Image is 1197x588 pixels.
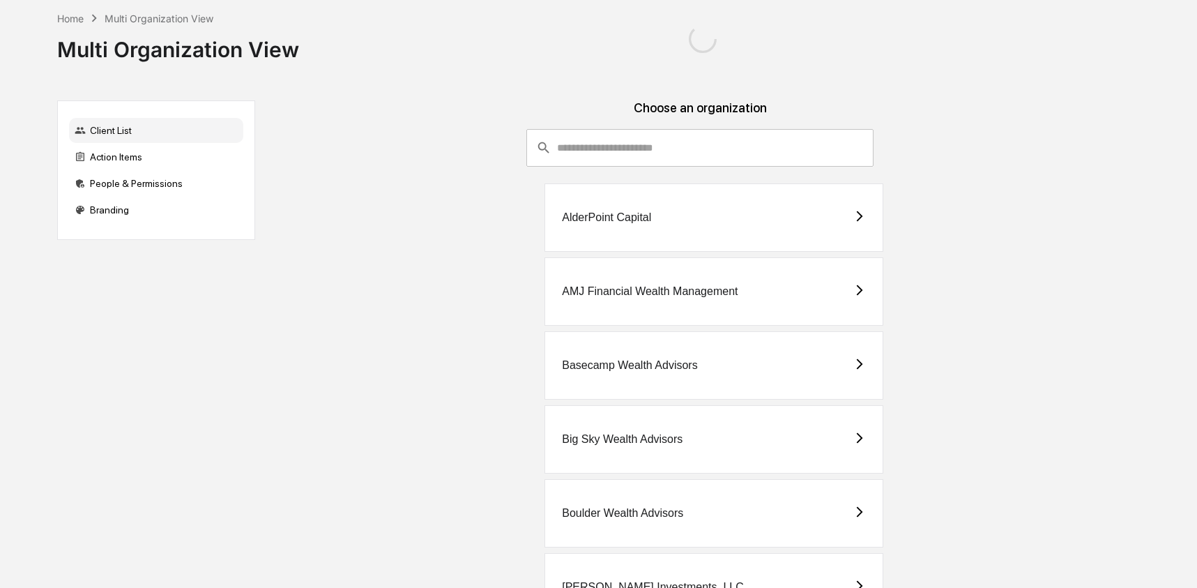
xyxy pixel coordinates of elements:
[266,100,1134,129] div: Choose an organization
[57,26,299,62] div: Multi Organization View
[69,171,243,196] div: People & Permissions
[69,118,243,143] div: Client List
[57,13,84,24] div: Home
[562,359,697,372] div: Basecamp Wealth Advisors
[562,285,738,298] div: AMJ Financial Wealth Management
[69,144,243,169] div: Action Items
[526,129,874,167] div: consultant-dashboard__filter-organizations-search-bar
[562,211,651,224] div: AlderPoint Capital
[562,507,683,520] div: Boulder Wealth Advisors
[562,433,683,446] div: Big Sky Wealth Advisors
[105,13,213,24] div: Multi Organization View
[69,197,243,223] div: Branding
